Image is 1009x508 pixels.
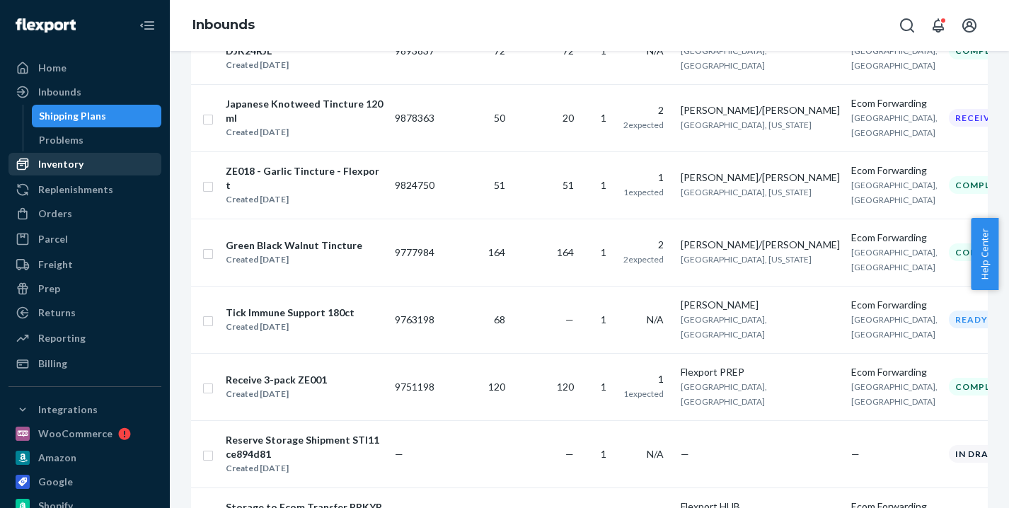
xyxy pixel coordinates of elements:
div: Orders [38,207,72,221]
span: [GEOGRAPHIC_DATA], [GEOGRAPHIC_DATA] [851,314,938,340]
div: Created [DATE] [226,58,383,72]
span: [GEOGRAPHIC_DATA], [GEOGRAPHIC_DATA] [681,314,767,340]
span: [GEOGRAPHIC_DATA], [US_STATE] [681,254,812,265]
div: Receive 3-pack ZE001 [226,373,327,387]
a: Replenishments [8,178,161,201]
ol: breadcrumbs [181,5,266,46]
a: Problems [32,129,162,151]
span: — [681,448,689,460]
img: Flexport logo [16,18,76,33]
span: N/A [647,313,664,325]
span: [GEOGRAPHIC_DATA], [US_STATE] [681,187,812,197]
div: Created [DATE] [226,461,383,475]
div: [PERSON_NAME]/[PERSON_NAME] [681,103,840,117]
div: Created [DATE] [226,320,354,334]
span: 1 [601,313,606,325]
span: 1 [601,448,606,460]
td: 9824750 [389,151,440,219]
span: 2 expected [623,120,664,130]
div: Created [DATE] [226,192,383,207]
span: [GEOGRAPHIC_DATA], [US_STATE] [681,120,812,130]
div: Replenishments [38,183,113,197]
a: Google [8,471,161,493]
span: N/A [647,45,664,57]
td: 9751198 [389,353,440,420]
span: 164 [488,246,505,258]
a: Returns [8,301,161,324]
a: Inbounds [192,17,255,33]
button: Help Center [971,218,998,290]
div: ZE018 - Garlic Tincture - Flexport [226,164,383,192]
div: 2 [623,238,664,252]
a: Inbounds [8,81,161,103]
span: — [565,313,574,325]
div: Amazon [38,451,76,465]
span: [GEOGRAPHIC_DATA], [GEOGRAPHIC_DATA] [851,180,938,205]
a: Prep [8,277,161,300]
button: Integrations [8,398,161,421]
a: Reporting [8,327,161,350]
span: 51 [494,179,505,191]
span: [GEOGRAPHIC_DATA], [GEOGRAPHIC_DATA] [681,45,767,71]
div: Billing [38,357,67,371]
span: [GEOGRAPHIC_DATA], [GEOGRAPHIC_DATA] [851,381,938,407]
div: WooCommerce [38,427,113,441]
span: 1 [601,112,606,124]
div: Created [DATE] [226,253,362,267]
span: 20 [563,112,574,124]
button: Open account menu [955,11,984,40]
span: 72 [563,45,574,57]
a: Parcel [8,228,161,250]
span: 50 [494,112,505,124]
td: 9763198 [389,286,440,353]
td: 9878363 [389,84,440,151]
div: Ecom Forwarding [851,298,938,312]
span: 1 [601,45,606,57]
div: Inbounds [38,85,81,99]
div: Flexport PREP [681,365,840,379]
button: Open notifications [924,11,952,40]
div: Integrations [38,403,98,417]
td: 9777984 [389,219,440,286]
span: 1 [601,246,606,258]
span: 72 [494,45,505,57]
div: Prep [38,282,60,296]
a: WooCommerce [8,422,161,445]
div: 1 [623,372,664,386]
div: Freight [38,258,73,272]
div: In draft [949,445,1008,463]
button: Open Search Box [893,11,921,40]
div: Ecom Forwarding [851,96,938,110]
div: Problems [39,133,83,147]
div: Inventory [38,157,83,171]
div: Tick Immune Support 180ct [226,306,354,320]
span: 1 [601,179,606,191]
span: — [565,448,574,460]
a: Orders [8,202,161,225]
div: Ecom Forwarding [851,163,938,178]
span: 1 [601,381,606,393]
span: [GEOGRAPHIC_DATA], [GEOGRAPHIC_DATA] [851,247,938,272]
span: 1 expected [623,187,664,197]
span: [GEOGRAPHIC_DATA], [GEOGRAPHIC_DATA] [851,112,938,138]
span: [GEOGRAPHIC_DATA], [GEOGRAPHIC_DATA] [851,45,938,71]
span: 120 [488,381,505,393]
div: Japanese Knotweed Tincture 120ml [226,97,383,125]
a: Billing [8,352,161,375]
div: Google [38,475,73,489]
div: Returns [38,306,76,320]
span: 120 [557,381,574,393]
a: Home [8,57,161,79]
span: — [851,448,860,460]
button: Close Navigation [133,11,161,40]
span: — [395,448,403,460]
div: [PERSON_NAME] [681,298,840,312]
div: Green Black Walnut Tincture [226,238,362,253]
div: Ecom Forwarding [851,231,938,245]
div: Shipping Plans [39,109,106,123]
a: Amazon [8,446,161,469]
div: [PERSON_NAME]/[PERSON_NAME] [681,238,840,252]
span: 68 [494,313,505,325]
span: 2 expected [623,254,664,265]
